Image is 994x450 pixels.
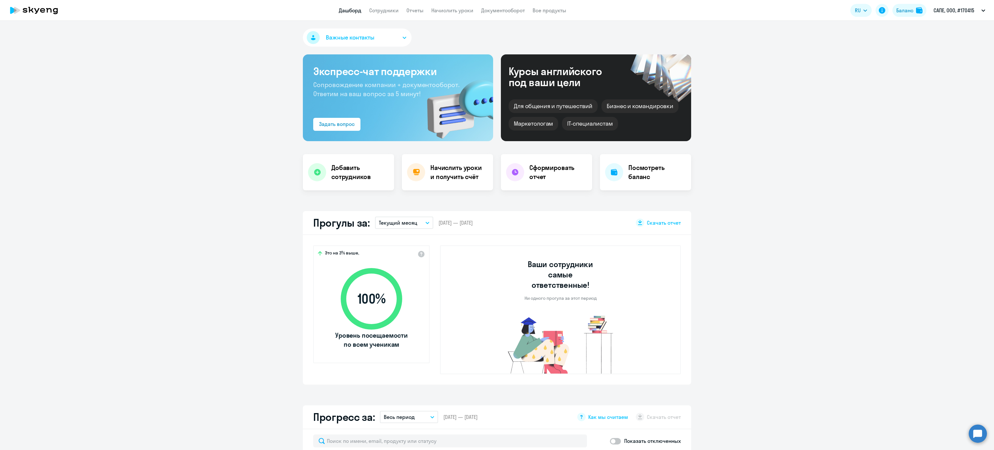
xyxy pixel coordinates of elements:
[379,219,417,227] p: Текущий месяц
[430,163,487,181] h4: Начислить уроки и получить счёт
[313,411,375,423] h2: Прогресс за:
[334,331,409,349] span: Уровень посещаемости по всем ученикам
[602,99,679,113] div: Бизнес и командировки
[896,6,913,14] div: Баланс
[303,28,412,47] button: Важные контакты
[509,99,598,113] div: Для общения и путешествий
[406,7,424,14] a: Отчеты
[431,7,473,14] a: Начислить уроки
[892,4,926,17] button: Балансbalance
[313,118,360,131] button: Задать вопрос
[628,163,686,181] h4: Посмотреть баланс
[331,163,389,181] h4: Добавить сотрудников
[313,434,587,447] input: Поиск по имени, email, продукту или статусу
[313,216,370,229] h2: Прогулы за:
[319,120,355,128] div: Задать вопрос
[313,81,459,98] span: Сопровождение компании + документооборот. Ответим на ваш вопрос за 5 минут!
[326,33,374,42] span: Важные контакты
[375,217,433,229] button: Текущий месяц
[443,413,478,421] span: [DATE] — [DATE]
[509,66,619,88] div: Курсы английского под ваши цели
[647,219,681,226] span: Скачать отчет
[496,314,625,374] img: no-truants
[509,117,558,130] div: Маркетологам
[916,7,922,14] img: balance
[384,413,415,421] p: Весь период
[588,413,628,421] span: Как мы считаем
[313,65,483,78] h3: Экспресс-чат поддержки
[339,7,361,14] a: Дашборд
[624,437,681,445] p: Показать отключенных
[334,291,409,307] span: 100 %
[369,7,399,14] a: Сотрудники
[533,7,566,14] a: Все продукты
[855,6,861,14] span: RU
[562,117,618,130] div: IT-специалистам
[930,3,988,18] button: САПЕ, ООО, #170415
[525,295,597,301] p: Ни одного прогула за этот период
[481,7,525,14] a: Документооборот
[380,411,438,423] button: Весь период
[438,219,473,226] span: [DATE] — [DATE]
[325,250,359,258] span: Это на 3% выше,
[850,4,872,17] button: RU
[529,163,587,181] h4: Сформировать отчет
[418,68,493,141] img: bg-img
[933,6,974,14] p: САПЕ, ООО, #170415
[519,259,602,290] h3: Ваши сотрудники самые ответственные!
